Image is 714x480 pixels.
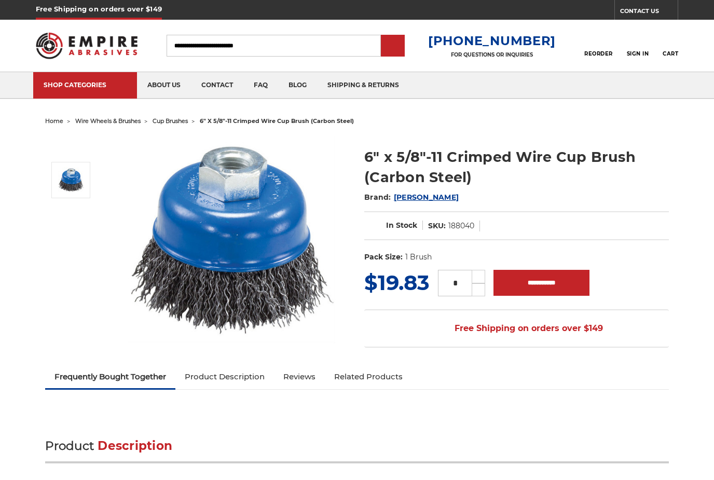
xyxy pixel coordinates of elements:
span: Cart [663,50,678,57]
a: faq [243,72,278,99]
a: blog [278,72,317,99]
img: 6" x 5/8"-11 Crimped Wire Cup Brush (Carbon Steel) [128,136,335,344]
a: cup brushes [153,117,188,125]
dd: 1 Brush [405,252,432,263]
a: Reviews [274,365,325,388]
a: Frequently Bought Together [45,365,175,388]
h1: 6" x 5/8"-11 Crimped Wire Cup Brush (Carbon Steel) [364,147,669,187]
span: Brand: [364,193,391,202]
a: shipping & returns [317,72,409,99]
dt: SKU: [428,221,446,231]
span: Description [98,438,172,453]
dd: 188040 [448,221,474,231]
img: Empire Abrasives [36,26,138,66]
a: wire wheels & brushes [75,117,141,125]
span: Free Shipping on orders over $149 [430,318,603,339]
a: SHOP CATEGORIES [33,72,137,99]
div: SHOP CATEGORIES [44,81,127,89]
span: In Stock [386,221,417,230]
a: CONTACT US [620,5,678,20]
a: [PERSON_NAME] [394,193,459,202]
a: contact [191,72,243,99]
span: Sign In [627,50,649,57]
input: Submit [382,36,403,57]
a: Product Description [175,365,274,388]
span: 6" x 5/8"-11 crimped wire cup brush (carbon steel) [200,117,354,125]
a: home [45,117,63,125]
span: Product [45,438,94,453]
a: [PHONE_NUMBER] [428,33,556,48]
p: FOR QUESTIONS OR INQUIRIES [428,51,556,58]
img: 6" x 5/8"-11 Crimped Wire Cup Brush (Carbon Steel) [58,167,84,193]
a: about us [137,72,191,99]
dt: Pack Size: [364,252,403,263]
a: Related Products [325,365,412,388]
span: Reorder [584,50,613,57]
a: Reorder [584,34,613,57]
a: Cart [663,34,678,57]
span: $19.83 [364,270,430,295]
